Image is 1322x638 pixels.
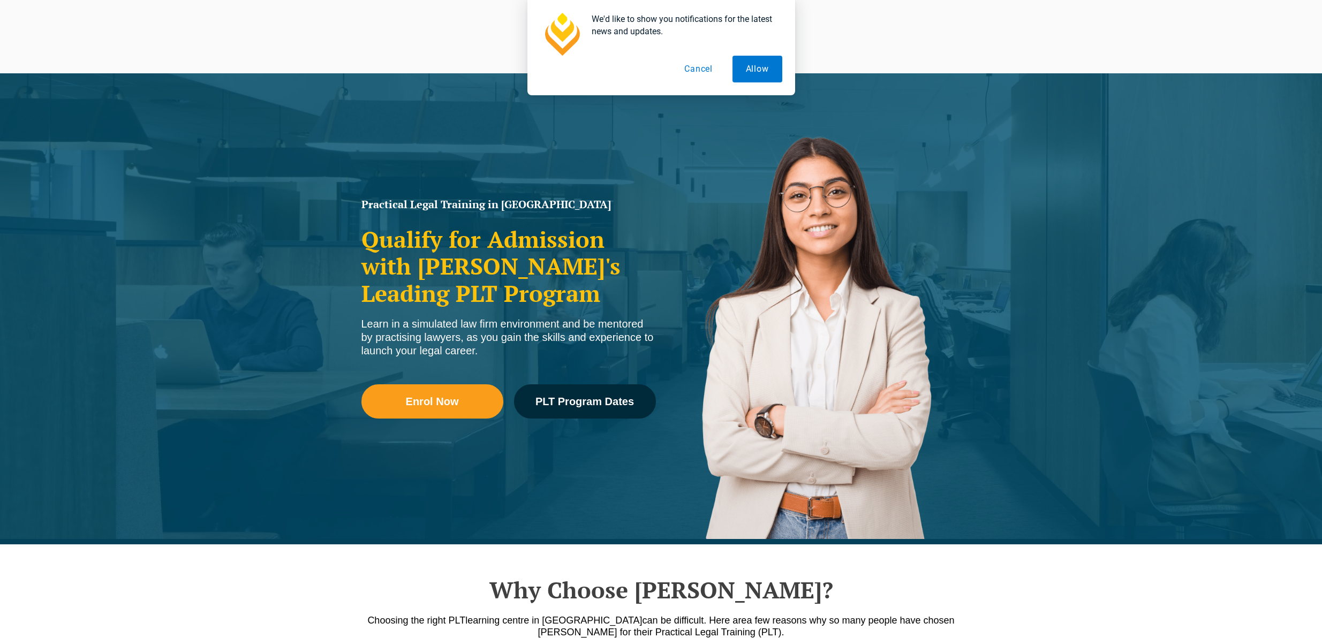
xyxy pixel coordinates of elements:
[583,13,782,37] div: We'd like to show you notifications for the latest news and updates.
[361,384,503,419] a: Enrol Now
[356,576,966,603] h2: Why Choose [PERSON_NAME]?
[535,396,634,407] span: PLT Program Dates
[406,396,459,407] span: Enrol Now
[732,56,782,82] button: Allow
[361,199,656,210] h1: Practical Legal Training in [GEOGRAPHIC_DATA]
[356,614,966,638] p: a few reasons why so many people have chosen [PERSON_NAME] for their Practical Legal Training (PLT).
[361,226,656,307] h2: Qualify for Admission with [PERSON_NAME]'s Leading PLT Program
[514,384,656,419] a: PLT Program Dates
[465,615,642,626] span: learning centre in [GEOGRAPHIC_DATA]
[540,13,583,56] img: notification icon
[671,56,726,82] button: Cancel
[367,615,465,626] span: Choosing the right PLT
[643,615,747,626] span: can be difficult. Here are
[361,317,656,358] div: Learn in a simulated law firm environment and be mentored by practising lawyers, as you gain the ...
